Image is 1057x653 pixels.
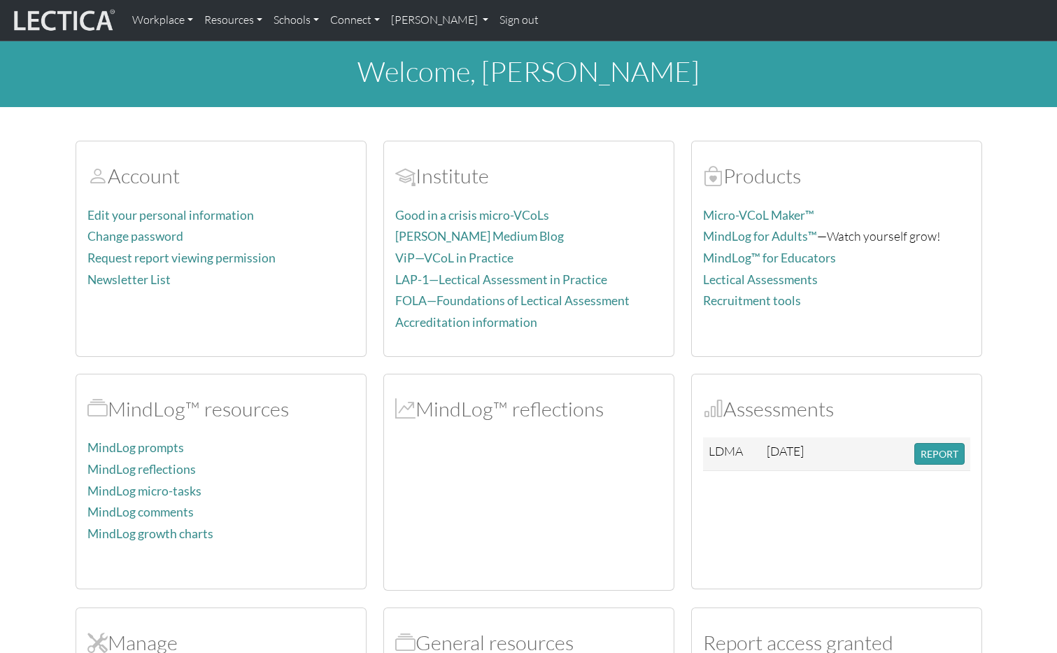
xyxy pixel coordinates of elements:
a: ViP—VCoL in Practice [395,251,513,265]
span: Account [395,163,416,188]
a: MindLog growth charts [87,526,213,541]
h2: MindLog™ resources [87,397,355,421]
span: Products [703,163,723,188]
button: REPORT [914,443,965,465]
a: MindLog comments [87,505,194,519]
a: Accreditation information [395,315,537,330]
h2: Institute [395,164,662,188]
a: MindLog prompts [87,440,184,455]
h2: MindLog™ reflections [395,397,662,421]
img: lecticalive [10,7,115,34]
a: Good in a crisis micro-VCoLs [395,208,549,223]
a: Newsletter List [87,272,171,287]
a: [PERSON_NAME] Medium Blog [395,229,564,244]
a: Lectical Assessments [703,272,818,287]
a: Change password [87,229,183,244]
a: Sign out [494,6,544,35]
a: Micro-VCoL Maker™ [703,208,814,223]
span: Account [87,163,108,188]
a: Resources [199,6,268,35]
a: Request report viewing permission [87,251,276,265]
a: Schools [268,6,325,35]
a: Connect [325,6,385,35]
a: MindLog™ for Educators [703,251,836,265]
h2: Assessments [703,397,970,421]
a: LAP-1—Lectical Assessment in Practice [395,272,607,287]
a: FOLA—Foundations of Lectical Assessment [395,293,630,308]
a: MindLog micro-tasks [87,484,201,498]
span: MindLog [395,396,416,421]
a: MindLog reflections [87,462,196,477]
span: Assessments [703,396,723,421]
a: Workplace [127,6,199,35]
span: MindLog™ resources [87,396,108,421]
a: [PERSON_NAME] [385,6,494,35]
h2: Account [87,164,355,188]
h2: Products [703,164,970,188]
a: Recruitment tools [703,293,801,308]
span: [DATE] [767,443,804,458]
a: Edit your personal information [87,208,254,223]
a: MindLog for Adults™ [703,229,817,244]
p: —Watch yourself grow! [703,226,970,246]
td: LDMA [703,437,762,471]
